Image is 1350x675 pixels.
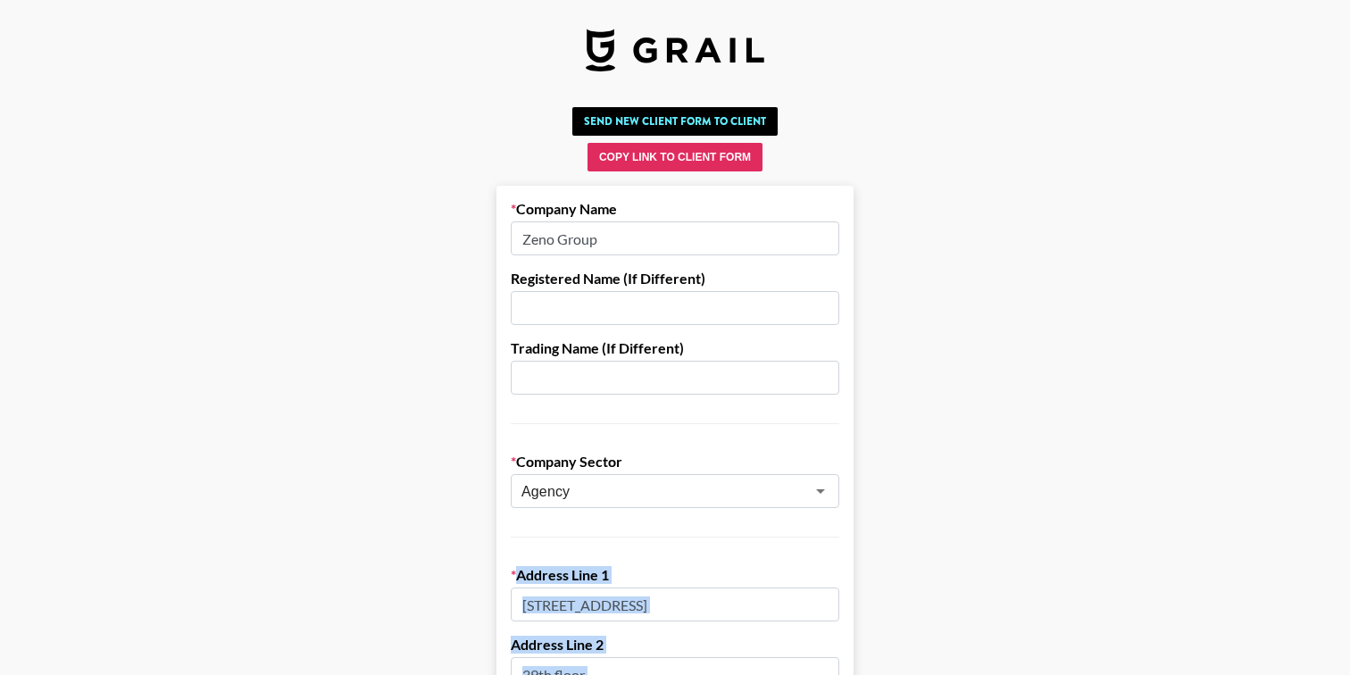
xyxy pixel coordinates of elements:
[808,479,833,504] button: Open
[511,200,839,218] label: Company Name
[572,107,778,136] button: Send New Client Form to Client
[511,270,839,287] label: Registered Name (If Different)
[511,566,839,584] label: Address Line 1
[511,339,839,357] label: Trading Name (If Different)
[587,143,762,171] button: Copy Link to Client Form
[511,453,839,471] label: Company Sector
[586,29,764,71] img: Grail Talent Logo
[511,636,839,654] label: Address Line 2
